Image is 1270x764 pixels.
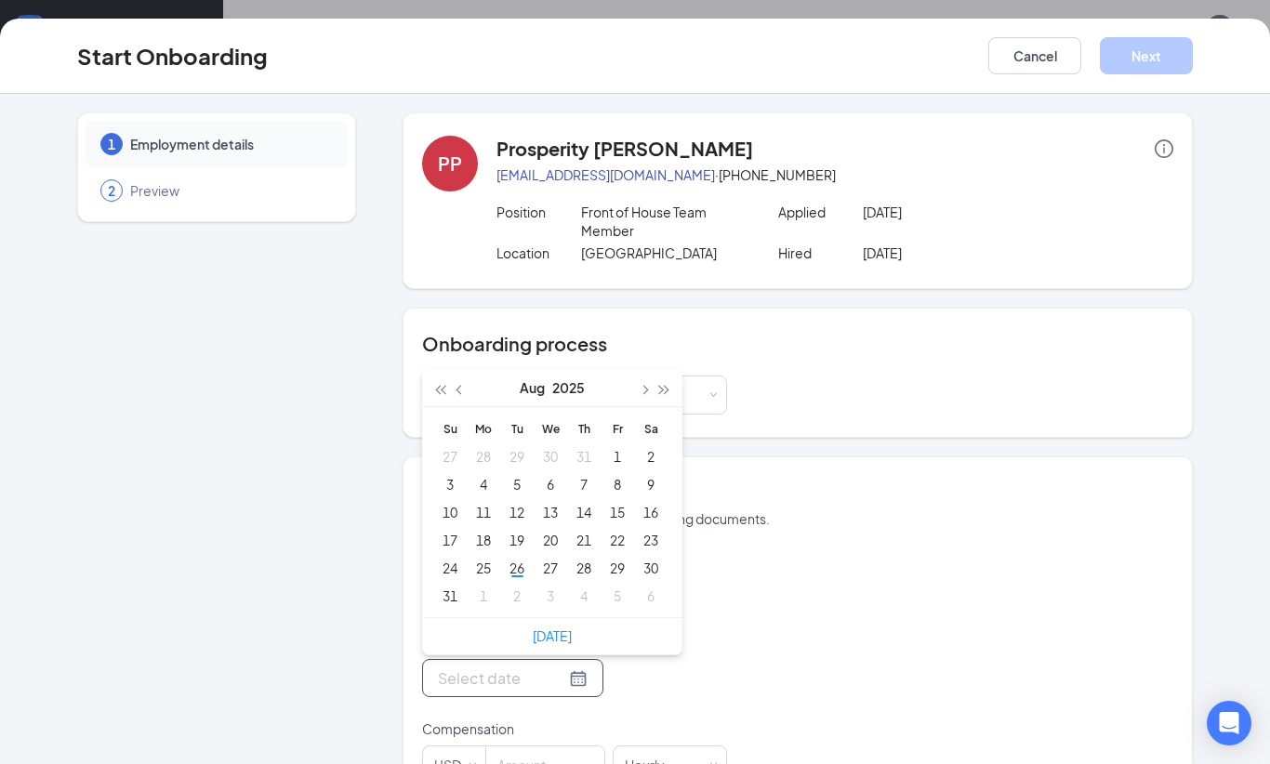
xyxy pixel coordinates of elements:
[567,498,601,526] td: 2025-08-14
[422,480,1173,506] h4: Employment details
[438,151,462,177] div: PP
[778,203,863,221] p: Applied
[539,473,562,495] div: 6
[533,627,572,644] a: [DATE]
[988,37,1081,74] button: Cancel
[472,585,495,607] div: 1
[640,445,662,468] div: 2
[634,442,668,470] td: 2025-08-02
[130,135,329,153] span: Employment details
[472,529,495,551] div: 18
[534,415,567,442] th: We
[500,554,534,582] td: 2025-08-26
[500,498,534,526] td: 2025-08-12
[640,529,662,551] div: 23
[439,501,461,523] div: 10
[573,445,595,468] div: 31
[472,557,495,579] div: 25
[539,529,562,551] div: 20
[634,554,668,582] td: 2025-08-30
[534,470,567,498] td: 2025-08-06
[496,166,715,183] a: [EMAIL_ADDRESS][DOMAIN_NAME]
[496,136,753,162] h4: Prosperity [PERSON_NAME]
[534,442,567,470] td: 2025-07-30
[606,445,628,468] div: 1
[500,470,534,498] td: 2025-08-05
[778,244,863,262] p: Hired
[496,165,1173,184] p: · [PHONE_NUMBER]
[433,526,467,554] td: 2025-08-17
[567,554,601,582] td: 2025-08-28
[567,470,601,498] td: 2025-08-07
[601,526,634,554] td: 2025-08-22
[433,582,467,610] td: 2025-08-31
[108,135,115,153] span: 1
[606,585,628,607] div: 5
[640,473,662,495] div: 9
[506,445,528,468] div: 29
[601,498,634,526] td: 2025-08-15
[601,582,634,610] td: 2025-09-05
[601,442,634,470] td: 2025-08-01
[552,369,585,406] button: 2025
[467,415,500,442] th: Mo
[438,666,565,690] input: Select date
[534,554,567,582] td: 2025-08-27
[520,369,545,406] button: Aug
[1155,139,1173,158] span: info-circle
[573,529,595,551] div: 21
[581,203,750,240] p: Front of House Team Member
[130,181,329,200] span: Preview
[433,442,467,470] td: 2025-07-27
[1207,701,1251,745] div: Open Intercom Messenger
[567,582,601,610] td: 2025-09-04
[506,529,528,551] div: 19
[77,40,268,72] h3: Start Onboarding
[422,509,1173,528] p: This information is used to create onboarding documents.
[601,554,634,582] td: 2025-08-29
[433,554,467,582] td: 2025-08-24
[601,470,634,498] td: 2025-08-08
[534,582,567,610] td: 2025-09-03
[439,529,461,551] div: 17
[1100,37,1193,74] button: Next
[439,585,461,607] div: 31
[573,501,595,523] div: 14
[467,498,500,526] td: 2025-08-11
[567,415,601,442] th: Th
[634,470,668,498] td: 2025-08-09
[534,526,567,554] td: 2025-08-20
[606,501,628,523] div: 15
[506,557,528,579] div: 26
[467,554,500,582] td: 2025-08-25
[500,526,534,554] td: 2025-08-19
[863,244,1032,262] p: [DATE]
[108,181,115,200] span: 2
[422,331,1173,357] h4: Onboarding process
[472,501,495,523] div: 11
[439,557,461,579] div: 24
[500,442,534,470] td: 2025-07-29
[506,473,528,495] div: 5
[467,582,500,610] td: 2025-09-01
[496,244,581,262] p: Location
[634,415,668,442] th: Sa
[539,501,562,523] div: 13
[539,585,562,607] div: 3
[439,473,461,495] div: 3
[634,526,668,554] td: 2025-08-23
[634,582,668,610] td: 2025-09-06
[539,557,562,579] div: 27
[467,526,500,554] td: 2025-08-18
[567,442,601,470] td: 2025-07-31
[581,244,750,262] p: [GEOGRAPHIC_DATA]
[601,415,634,442] th: Fr
[539,445,562,468] div: 30
[433,498,467,526] td: 2025-08-10
[472,445,495,468] div: 28
[433,470,467,498] td: 2025-08-03
[506,501,528,523] div: 12
[634,498,668,526] td: 2025-08-16
[606,473,628,495] div: 8
[467,442,500,470] td: 2025-07-28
